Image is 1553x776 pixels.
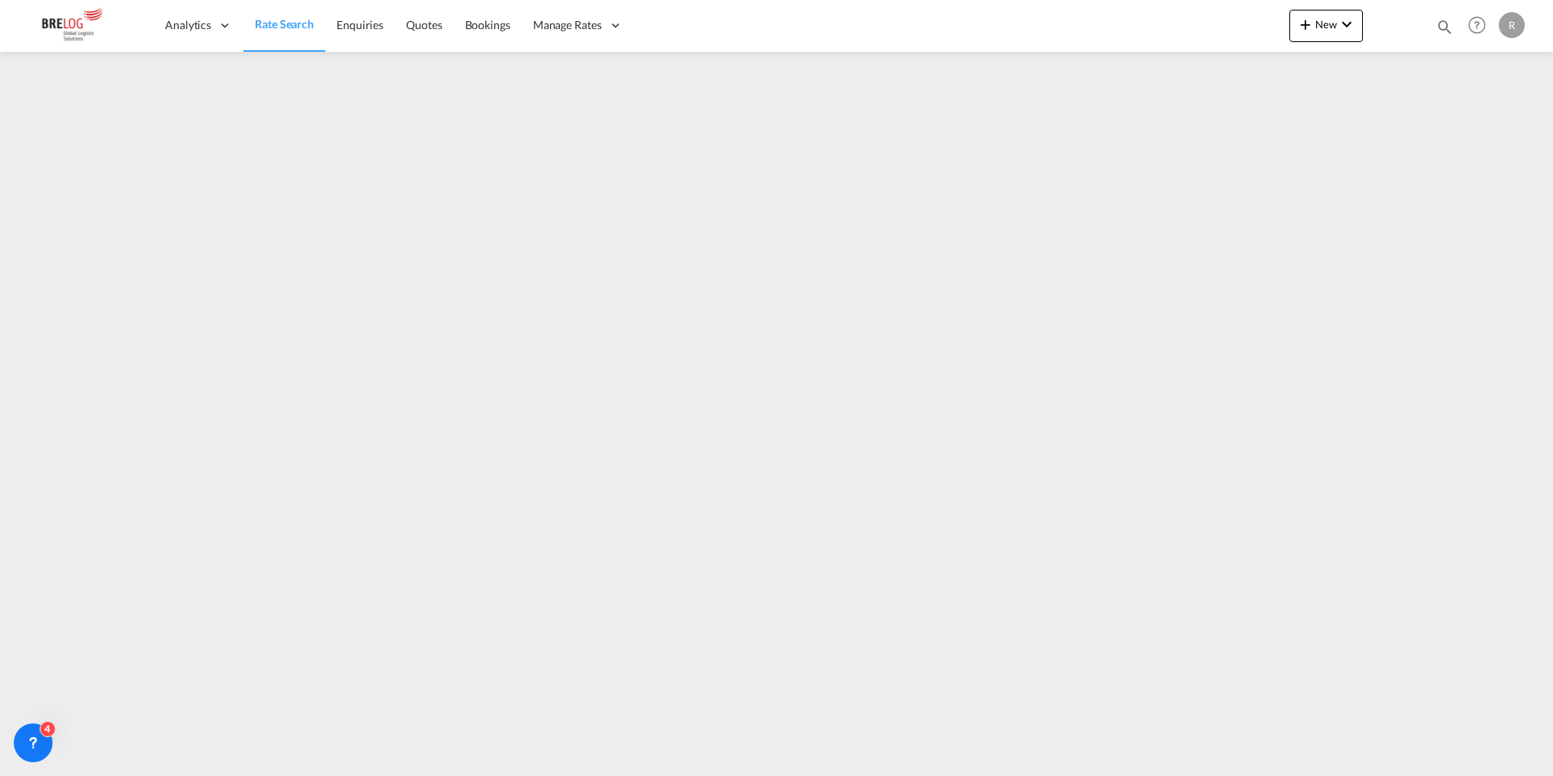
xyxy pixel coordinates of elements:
[12,691,69,752] iframe: Chat
[165,17,211,33] span: Analytics
[533,17,602,33] span: Manage Rates
[24,7,133,44] img: daae70a0ee2511ecb27c1fb462fa6191.png
[1337,15,1356,34] md-icon: icon-chevron-down
[1296,15,1315,34] md-icon: icon-plus 400-fg
[255,17,314,31] span: Rate Search
[1499,12,1525,38] div: R
[1463,11,1499,40] div: Help
[465,18,510,32] span: Bookings
[406,18,442,32] span: Quotes
[1436,18,1454,42] div: icon-magnify
[1289,10,1363,42] button: icon-plus 400-fgNewicon-chevron-down
[1463,11,1491,39] span: Help
[1296,18,1356,31] span: New
[336,18,383,32] span: Enquiries
[1436,18,1454,36] md-icon: icon-magnify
